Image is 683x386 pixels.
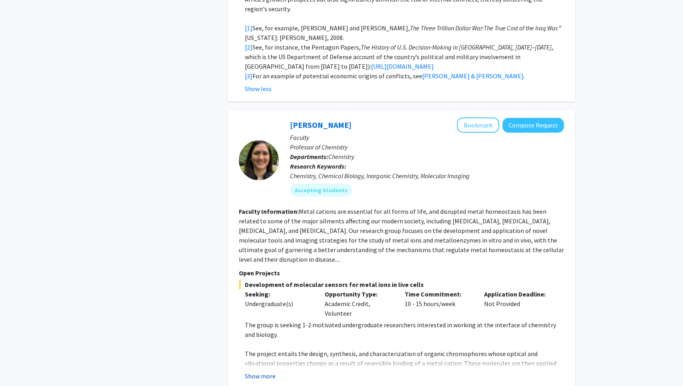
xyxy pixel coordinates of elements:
[399,289,478,318] div: 10 - 15 hours/week
[245,320,564,339] p: The group is seeking 1-2 motivated undergraduate researchers interested in working at the interfa...
[245,23,564,42] p: See, for example, [PERSON_NAME] and [PERSON_NAME], : ” [US_STATE]: [PERSON_NAME], 2008.
[484,289,552,299] p: Application Deadline:
[245,72,252,80] a: [3]
[245,71,564,81] p: For an example of potential economic origins of conflicts, see .
[484,24,559,32] em: The True Cost of the Iraq War.
[405,289,473,299] p: Time Commitment:
[239,207,564,263] fg-read-more: Metal cations are essential for all forms of life, and disrupted metal homeostasis has been relat...
[239,280,564,289] span: Development of molecular sensors for metal ions in live cells
[245,371,276,381] button: Show more
[290,184,352,197] mat-chip: Accepting Students
[410,24,482,32] em: The Three Trillion Dollar War
[290,133,564,142] p: Faculty
[6,350,34,380] iframe: Chat
[457,117,499,133] button: Add Daniela Buccella to Bookmarks
[290,162,346,170] b: Research Keywords:
[245,42,564,71] p: See, for instance, the Pentagon Papers, , which is the US Department of Defense account of the co...
[245,299,313,308] div: Undergraduate(s)
[422,72,524,80] a: [PERSON_NAME] & [PERSON_NAME]
[239,207,299,215] b: Faculty Information:
[245,24,252,32] a: [1]
[290,120,351,130] a: [PERSON_NAME]
[319,289,399,318] div: Academic Credit, Volunteer
[478,289,558,318] div: Not Provided
[239,268,564,278] p: Open Projects
[502,118,564,133] button: Compose Request to Daniela Buccella
[290,142,564,152] p: Professor of Chemistry
[371,62,434,70] a: [URL][DOMAIN_NAME]
[328,153,354,161] span: Chemistry
[361,43,552,51] em: The History of U.S. Decision-Making in [GEOGRAPHIC_DATA], [DATE]–[DATE]
[290,153,328,161] b: Departments:
[325,289,393,299] p: Opportunity Type:
[290,171,564,181] div: Chemistry, Chemical Biology, Inorganic Chemistry, Molecular Imaging
[245,43,252,51] a: [2]
[245,84,272,94] button: Show less
[245,289,313,299] p: Seeking:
